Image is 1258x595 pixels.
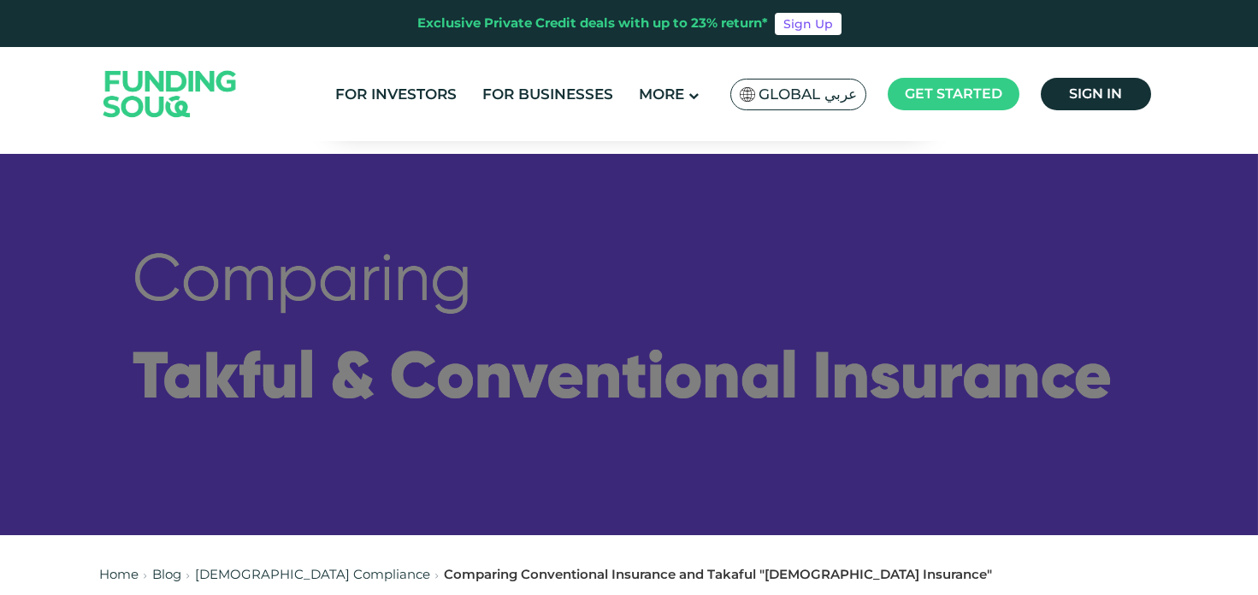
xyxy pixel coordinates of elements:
span: Sign in [1069,85,1122,102]
div: Exclusive Private Credit deals with up to 23% return* [417,14,768,33]
a: For Investors [331,80,461,109]
span: More [639,85,684,103]
img: Logo [86,50,254,137]
a: Home [99,566,139,582]
a: [DEMOGRAPHIC_DATA] Compliance [195,566,430,582]
img: SA Flag [740,87,755,102]
a: Blog [152,566,181,582]
a: For Businesses [478,80,617,109]
span: Global عربي [759,85,857,104]
span: Get started [905,85,1002,102]
div: Comparing Conventional Insurance and Takaful "[DEMOGRAPHIC_DATA] Insurance" [444,565,992,585]
a: Sign Up [775,13,842,35]
a: Sign in [1041,78,1151,110]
